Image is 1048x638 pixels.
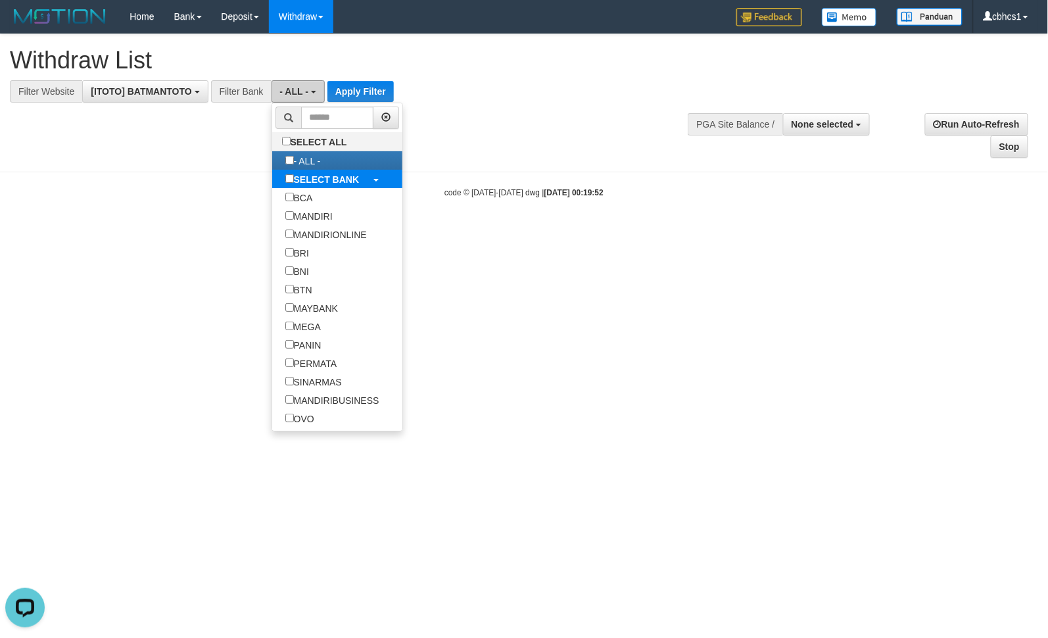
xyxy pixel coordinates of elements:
[285,303,294,312] input: MAYBANK
[10,80,82,103] div: Filter Website
[91,86,191,97] span: [ITOTO] BATMANTOTO
[822,8,877,26] img: Button%20Memo.svg
[272,317,334,335] label: MEGA
[285,377,294,385] input: SINARMAS
[285,156,294,164] input: - ALL -
[792,119,854,130] span: None selected
[897,8,963,26] img: panduan.png
[783,113,870,135] button: None selected
[272,188,326,207] label: BCA
[272,151,334,170] label: - ALL -
[688,113,782,135] div: PGA Site Balance /
[10,47,686,74] h1: Withdraw List
[285,174,294,183] input: SELECT BANK
[272,170,403,188] a: SELECT BANK
[294,174,360,185] b: SELECT BANK
[272,280,325,299] label: BTN
[211,80,272,103] div: Filter Bank
[444,188,604,197] small: code © [DATE]-[DATE] dwg |
[272,354,350,372] label: PERMATA
[285,358,294,367] input: PERMATA
[285,340,294,349] input: PANIN
[272,207,346,225] label: MANDIRI
[272,80,325,103] button: - ALL -
[285,414,294,422] input: OVO
[272,372,355,391] label: SINARMAS
[5,5,45,45] button: Open LiveChat chat widget
[285,211,294,220] input: MANDIRI
[285,248,294,257] input: BRI
[285,395,294,404] input: MANDIRIBUSINESS
[925,113,1028,135] a: Run Auto-Refresh
[285,285,294,293] input: BTN
[272,428,339,446] label: GOPAY
[272,299,351,317] label: MAYBANK
[285,266,294,275] input: BNI
[280,86,309,97] span: - ALL -
[272,243,322,262] label: BRI
[544,188,604,197] strong: [DATE] 00:19:52
[272,225,380,243] label: MANDIRIONLINE
[285,193,294,201] input: BCA
[285,230,294,238] input: MANDIRIONLINE
[272,335,335,354] label: PANIN
[736,8,802,26] img: Feedback.jpg
[282,137,291,145] input: SELECT ALL
[285,322,294,330] input: MEGA
[82,80,208,103] button: [ITOTO] BATMANTOTO
[272,409,327,428] label: OVO
[10,7,110,26] img: MOTION_logo.png
[272,391,393,409] label: MANDIRIBUSINESS
[272,262,322,280] label: BNI
[327,81,394,102] button: Apply Filter
[272,132,360,151] label: SELECT ALL
[991,135,1028,158] a: Stop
